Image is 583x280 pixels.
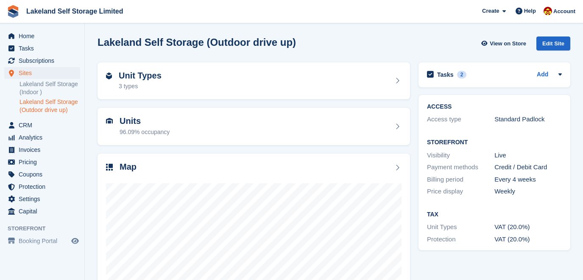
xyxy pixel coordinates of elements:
a: menu [4,193,80,205]
div: Live [494,151,562,160]
span: Analytics [19,132,70,143]
a: menu [4,119,80,131]
span: Capital [19,205,70,217]
img: map-icn-33ee37083ee616e46c38cad1a60f524a97daa1e2b2c8c0bc3eb3415660979fc1.svg [106,164,113,171]
span: Subscriptions [19,55,70,67]
a: menu [4,144,80,156]
div: 2 [457,71,467,78]
a: Units 96.09% occupancy [98,108,410,145]
h2: Tax [427,211,562,218]
h2: Storefront [427,139,562,146]
a: Edit Site [536,36,570,54]
img: unit-icn-7be61d7bf1b0ce9d3e12c5938cc71ed9869f7b940bace4675aadf7bd6d80202e.svg [106,118,113,124]
div: Every 4 weeks [494,175,562,185]
img: Diane Carney [544,7,552,15]
div: Standard Padlock [494,115,562,124]
span: View on Store [490,39,526,48]
img: unit-type-icn-2b2737a686de81e16bb02015468b77c625bbabd49415b5ef34ead5e3b44a266d.svg [106,73,112,79]
a: menu [4,42,80,54]
h2: Tasks [437,71,454,78]
span: Sites [19,67,70,79]
span: Account [553,7,575,16]
div: 96.09% occupancy [120,128,170,137]
a: Lakeland Self Storage (Indoor ) [20,80,80,96]
a: menu [4,156,80,168]
h2: Unit Types [119,71,162,81]
span: Help [524,7,536,15]
span: Pricing [19,156,70,168]
a: menu [4,30,80,42]
span: Settings [19,193,70,205]
span: Booking Portal [19,235,70,247]
h2: Units [120,116,170,126]
a: menu [4,235,80,247]
span: Coupons [19,168,70,180]
div: Visibility [427,151,494,160]
a: Lakeland Self Storage Limited [23,4,127,18]
span: CRM [19,119,70,131]
span: Home [19,30,70,42]
span: Create [482,7,499,15]
a: menu [4,168,80,180]
a: View on Store [480,36,530,50]
div: Protection [427,235,494,244]
a: menu [4,205,80,217]
div: Unit Types [427,222,494,232]
a: menu [4,181,80,193]
div: VAT (20.0%) [494,222,562,232]
img: stora-icon-8386f47178a22dfd0bd8f6a31ec36ba5ce8667c1dd55bd0f319d3a0aa187defe.svg [7,5,20,18]
span: Storefront [8,224,84,233]
span: Protection [19,181,70,193]
a: menu [4,55,80,67]
span: Invoices [19,144,70,156]
a: menu [4,132,80,143]
div: 3 types [119,82,162,91]
a: Add [537,70,548,80]
span: Tasks [19,42,70,54]
div: Billing period [427,175,494,185]
div: Payment methods [427,162,494,172]
a: menu [4,67,80,79]
div: Credit / Debit Card [494,162,562,172]
h2: Lakeland Self Storage (Outdoor drive up) [98,36,296,48]
h2: Map [120,162,137,172]
a: Unit Types 3 types [98,62,410,100]
h2: ACCESS [427,104,562,110]
div: Weekly [494,187,562,196]
div: Price display [427,187,494,196]
div: Edit Site [536,36,570,50]
a: Preview store [70,236,80,246]
a: Lakeland Self Storage (Outdoor drive up) [20,98,80,114]
div: Access type [427,115,494,124]
div: VAT (20.0%) [494,235,562,244]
